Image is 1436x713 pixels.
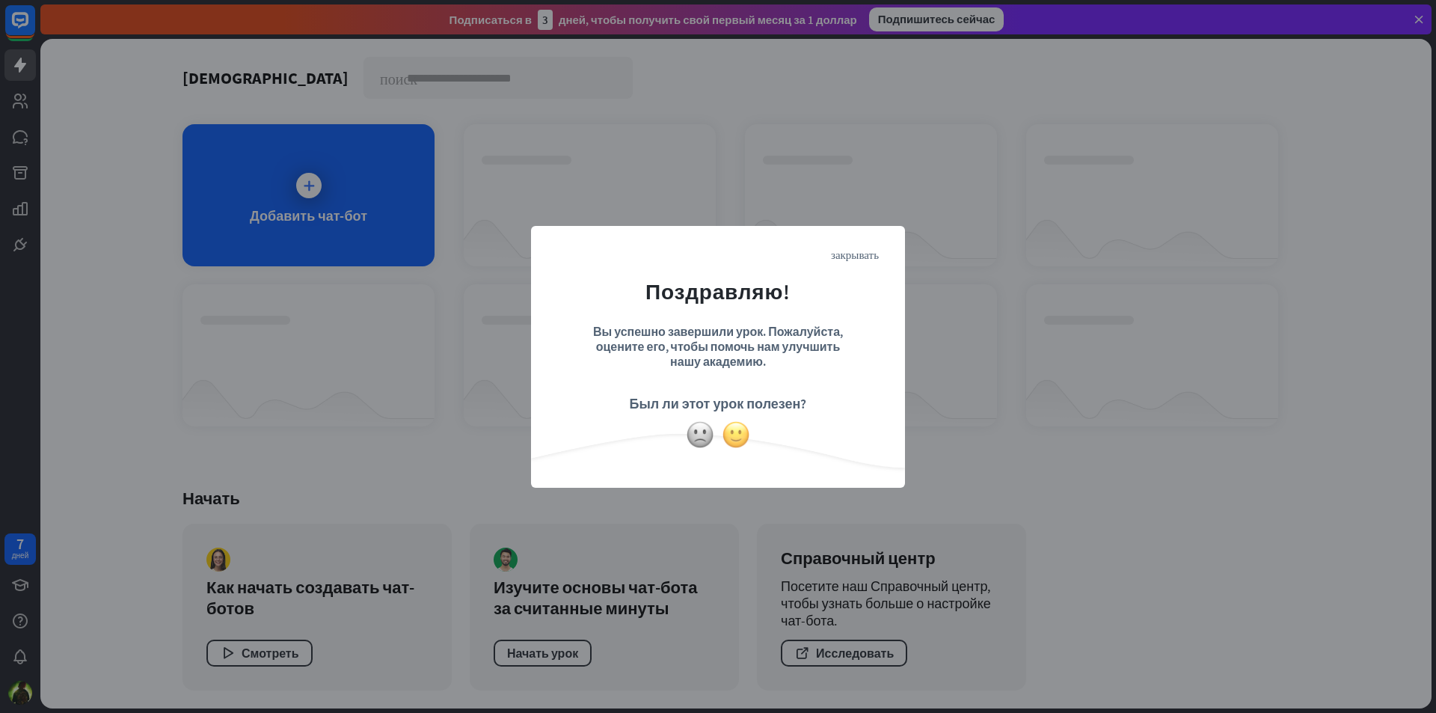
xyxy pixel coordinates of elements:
font: Поздравляю! [645,278,791,305]
img: слегка улыбающееся лицо [722,420,750,449]
font: Вы успешно завершили урок. Пожалуйста, оцените его, чтобы помочь нам улучшить нашу академию. [593,324,843,369]
button: Открыть виджет чата LiveChat [12,6,57,51]
font: закрывать [831,248,879,260]
font: Был ли этот урок полезен? [630,395,807,412]
img: слегка нахмуренное лицо [686,420,714,449]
